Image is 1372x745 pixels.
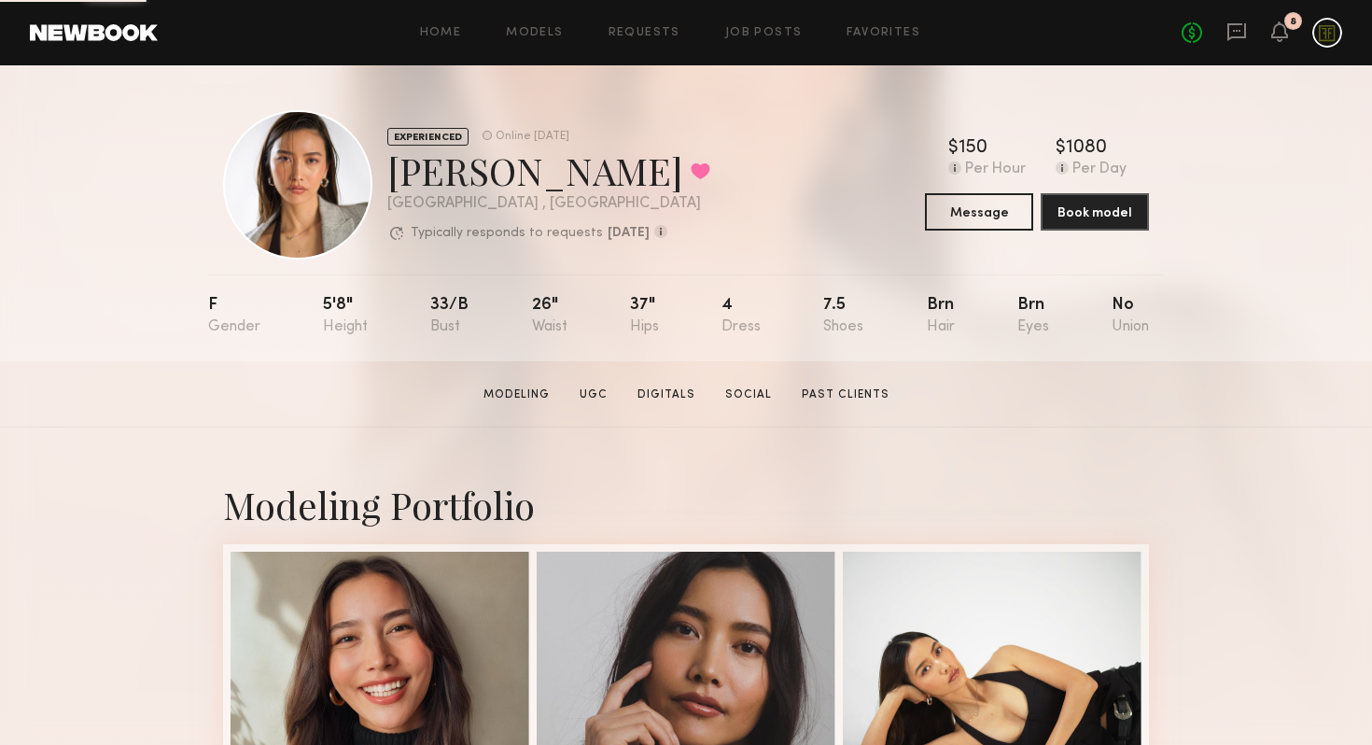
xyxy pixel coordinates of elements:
[959,139,987,158] div: 150
[630,387,703,403] a: Digitals
[823,297,863,335] div: 7.5
[323,297,368,335] div: 5'8"
[725,27,803,39] a: Job Posts
[609,27,680,39] a: Requests
[223,480,1149,529] div: Modeling Portfolio
[532,297,567,335] div: 26"
[387,128,469,146] div: EXPERIENCED
[1290,17,1296,27] div: 8
[721,297,761,335] div: 4
[430,297,469,335] div: 33/b
[608,227,650,240] b: [DATE]
[847,27,920,39] a: Favorites
[1072,162,1127,178] div: Per Day
[1066,139,1107,158] div: 1080
[572,387,615,403] a: UGC
[387,196,710,212] div: [GEOGRAPHIC_DATA] , [GEOGRAPHIC_DATA]
[948,139,959,158] div: $
[496,131,569,143] div: Online [DATE]
[630,297,659,335] div: 37"
[965,162,1026,178] div: Per Hour
[925,193,1033,231] button: Message
[506,27,563,39] a: Models
[1112,297,1149,335] div: No
[927,297,955,335] div: Brn
[1056,139,1066,158] div: $
[718,387,779,403] a: Social
[208,297,260,335] div: F
[387,146,710,195] div: [PERSON_NAME]
[420,27,462,39] a: Home
[1041,193,1149,231] button: Book model
[476,387,557,403] a: Modeling
[794,387,897,403] a: Past Clients
[1017,297,1049,335] div: Brn
[411,227,603,240] p: Typically responds to requests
